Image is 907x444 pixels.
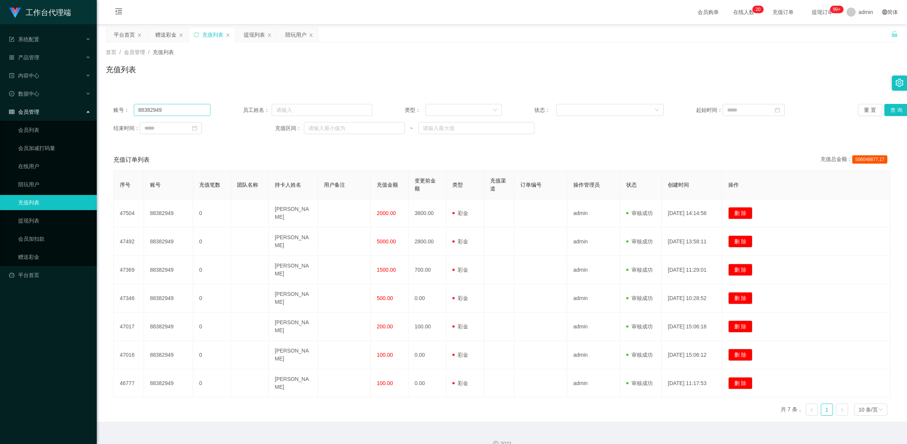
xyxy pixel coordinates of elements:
span: 内容中心 [9,73,39,79]
span: 结束时间： [113,124,140,132]
td: 88382949 [144,313,193,341]
i: 图标: setting [895,79,904,87]
h1: 充值列表 [106,64,136,75]
button: 删 除 [728,207,752,219]
button: 删 除 [728,320,752,333]
td: 47016 [114,341,144,369]
td: [DATE] 14:14:58 [662,199,722,227]
span: 操作 [728,182,739,188]
span: 彩金 [452,295,468,301]
a: 在线用户 [18,159,91,174]
i: 图标: close [179,33,183,37]
i: 图标: check-circle-o [9,91,14,96]
button: 删 除 [728,377,752,389]
td: admin [567,227,620,256]
td: 88382949 [144,284,193,313]
span: 100.00 [377,380,393,386]
span: 变更前金额 [415,178,436,192]
li: 下一页 [836,404,848,416]
span: 起始时间： [696,106,723,114]
span: / [148,49,150,55]
li: 共 7 条， [781,404,803,416]
td: 0 [193,341,231,369]
td: 88382949 [144,369,193,398]
td: [DATE] 15:06:12 [662,341,722,369]
span: 506048877.17 [852,155,887,164]
td: [PERSON_NAME] [269,313,318,341]
div: 10 条/页 [859,404,878,415]
input: 请输入最小值为 [304,122,405,134]
span: 数据中心 [9,91,39,97]
li: 1 [821,404,833,416]
td: 0 [193,369,231,398]
span: 彩金 [452,267,468,273]
td: [PERSON_NAME] [269,256,318,284]
span: 序号 [120,182,130,188]
span: 审核成功 [626,295,653,301]
button: 重 置 [858,104,882,116]
i: 图标: calendar [775,107,780,113]
p: 2 [755,6,758,13]
i: 图标: right [840,408,844,412]
span: 订单编号 [520,182,542,188]
td: [PERSON_NAME] [269,341,318,369]
td: 88382949 [144,256,193,284]
td: 88382949 [144,341,193,369]
td: 2800.00 [409,227,446,256]
h1: 工作台代理端 [26,0,71,25]
div: 赠送彩金 [155,28,176,42]
td: 0 [193,199,231,227]
input: 请输入 [134,104,210,116]
span: 员工姓名： [243,106,272,114]
i: 图标: close [137,33,142,37]
a: 赠送彩金 [18,249,91,265]
i: 图标: close [267,33,272,37]
span: 审核成功 [626,352,653,358]
span: 团队名称 [237,182,258,188]
div: 陪玩用户 [285,28,306,42]
i: 图标: down [655,108,659,113]
i: 图标: down [493,108,497,113]
td: 47369 [114,256,144,284]
td: [DATE] 11:29:01 [662,256,722,284]
div: 充值总金额： [820,155,890,164]
span: 类型： [405,106,426,114]
span: 充值渠道 [490,178,506,192]
span: 2000.00 [377,210,396,216]
span: 系统配置 [9,36,39,42]
td: 0.00 [409,284,446,313]
span: ~ [405,124,418,132]
td: admin [567,284,620,313]
div: 充值列表 [202,28,223,42]
span: 账号 [150,182,161,188]
span: 账号： [113,106,134,114]
span: 审核成功 [626,267,653,273]
td: 0.00 [409,369,446,398]
td: admin [567,199,620,227]
button: 删 除 [728,264,752,276]
span: 持卡人姓名 [275,182,301,188]
td: admin [567,341,620,369]
td: 0 [193,256,231,284]
span: 创建时间 [668,182,689,188]
span: 提现订单 [808,9,837,15]
td: 47492 [114,227,144,256]
i: 图标: form [9,37,14,42]
p: 0 [758,6,761,13]
td: [DATE] 13:58:11 [662,227,722,256]
span: / [119,49,121,55]
td: [DATE] 10:28:52 [662,284,722,313]
td: 47017 [114,313,144,341]
td: 0 [193,313,231,341]
span: 审核成功 [626,210,653,216]
span: 状态： [534,106,556,114]
span: 彩金 [452,323,468,330]
span: 首页 [106,49,116,55]
td: [PERSON_NAME] [269,284,318,313]
td: 46777 [114,369,144,398]
td: 88382949 [144,227,193,256]
span: 产品管理 [9,54,39,60]
a: 1 [821,404,833,415]
span: 5000.00 [377,238,396,244]
td: [DATE] 15:06:18 [662,313,722,341]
